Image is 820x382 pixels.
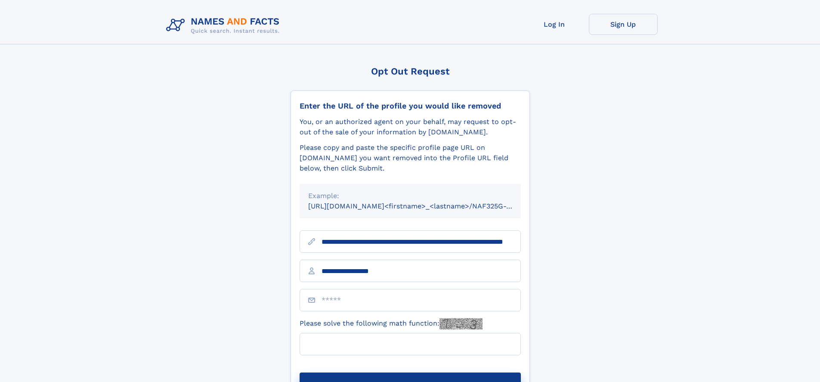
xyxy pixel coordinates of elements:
[291,66,530,77] div: Opt Out Request
[163,14,287,37] img: Logo Names and Facts
[520,14,589,35] a: Log In
[308,202,537,210] small: [URL][DOMAIN_NAME]<firstname>_<lastname>/NAF325G-xxxxxxxx
[300,101,521,111] div: Enter the URL of the profile you would like removed
[589,14,658,35] a: Sign Up
[300,318,483,329] label: Please solve the following math function:
[308,191,512,201] div: Example:
[300,143,521,174] div: Please copy and paste the specific profile page URL on [DOMAIN_NAME] you want removed into the Pr...
[300,117,521,137] div: You, or an authorized agent on your behalf, may request to opt-out of the sale of your informatio...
